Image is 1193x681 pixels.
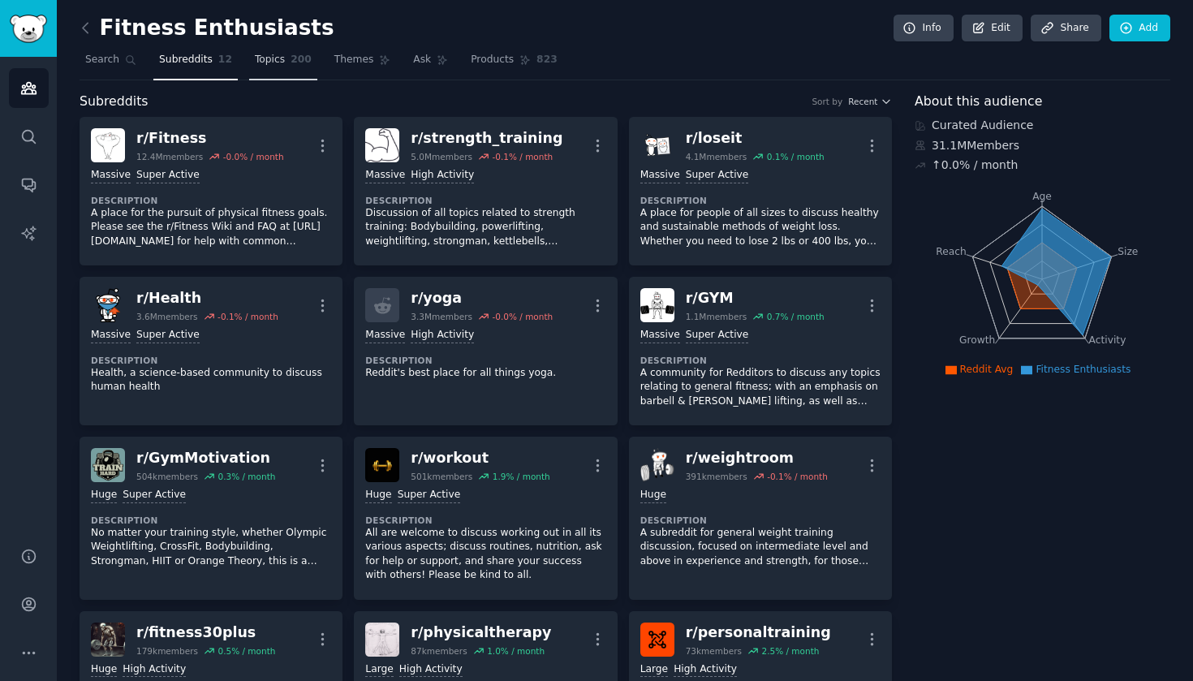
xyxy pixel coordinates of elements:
div: r/ strength_training [411,128,562,149]
tspan: Size [1118,245,1138,256]
span: Ask [413,53,431,67]
div: r/ workout [411,448,549,468]
dt: Description [365,515,605,526]
div: Huge [91,662,117,678]
dt: Description [91,355,331,366]
div: 4.1M members [686,151,747,162]
div: 0.5 % / month [217,645,275,657]
a: GymMotivationr/GymMotivation504kmembers0.3% / monthHugeSuper ActiveDescriptionNo matter your trai... [80,437,342,600]
a: GYMr/GYM1.1Mmembers0.7% / monthMassiveSuper ActiveDescriptionA community for Redditors to discuss... [629,277,892,425]
div: High Activity [411,168,474,183]
dt: Description [365,195,605,206]
div: 73k members [686,645,742,657]
div: High Activity [123,662,186,678]
span: Fitness Enthusiasts [1036,364,1131,375]
img: loseit [640,128,674,162]
div: r/ fitness30plus [136,623,275,643]
span: 200 [291,53,312,67]
div: Massive [365,328,405,343]
div: r/ loseit [686,128,825,149]
div: High Activity [674,662,737,678]
p: A place for the pursuit of physical fitness goals. Please see the r/Fitness Wiki and FAQ at [URL]... [91,206,331,249]
button: Recent [848,96,892,107]
div: 504k members [136,471,198,482]
div: ↑ 0.0 % / month [932,157,1018,174]
dt: Description [640,355,881,366]
div: Large [365,662,393,678]
div: Super Active [123,488,186,503]
div: -0.1 % / month [767,471,828,482]
tspan: Age [1032,191,1052,202]
img: personaltraining [640,623,674,657]
div: Massive [640,328,680,343]
div: r/ physicaltherapy [411,623,551,643]
div: Massive [91,168,131,183]
img: GYM [640,288,674,322]
div: 3.6M members [136,311,198,322]
span: Recent [848,96,877,107]
p: A place for people of all sizes to discuss healthy and sustainable methods of weight loss. Whethe... [640,206,881,249]
tspan: Reach [936,245,967,256]
div: Super Active [398,488,461,503]
div: 12.4M members [136,151,203,162]
p: Health, a science-based community to discuss human health [91,366,331,394]
a: r/yoga3.3Mmembers-0.0% / monthMassiveHigh ActivityDescriptionReddit's best place for all things y... [354,277,617,425]
span: Search [85,53,119,67]
a: weightroomr/weightroom391kmembers-0.1% / monthHugeDescriptionA subreddit for general weight train... [629,437,892,600]
span: 12 [218,53,232,67]
div: r/ GYM [686,288,825,308]
a: Products823 [465,47,562,80]
img: GummySearch logo [10,15,47,43]
a: Share [1031,15,1100,42]
img: Fitness [91,128,125,162]
div: -0.1 % / month [217,311,278,322]
dt: Description [91,195,331,206]
div: Super Active [136,168,200,183]
div: Huge [365,488,391,503]
div: -0.0 % / month [223,151,284,162]
p: No matter your training style, whether Olympic Weightlifting, CrossFit, Bodybuilding, Strongman, ... [91,526,331,569]
a: Add [1109,15,1170,42]
div: Sort by [812,96,842,107]
span: Reddit Avg [960,364,1014,375]
dt: Description [365,355,605,366]
div: Massive [91,328,131,343]
div: 179k members [136,645,198,657]
span: Subreddits [80,92,149,112]
div: r/ Health [136,288,278,308]
div: 1.1M members [686,311,747,322]
div: Large [640,662,668,678]
div: r/ Fitness [136,128,284,149]
p: Discussion of all topics related to strength training: Bodybuilding, powerlifting, weightlifting,... [365,206,605,249]
img: fitness30plus [91,623,125,657]
div: Massive [640,168,680,183]
div: r/ GymMotivation [136,448,275,468]
img: Health [91,288,125,322]
div: 87k members [411,645,467,657]
p: A community for Redditors to discuss any topics relating to general fitness; with an emphasis on ... [640,366,881,409]
a: workoutr/workout501kmembers1.9% / monthHugeSuper ActiveDescriptionAll are welcome to discuss work... [354,437,617,600]
a: strength_trainingr/strength_training5.0Mmembers-0.1% / monthMassiveHigh ActivityDescriptionDiscus... [354,117,617,265]
div: Super Active [136,328,200,343]
img: strength_training [365,128,399,162]
div: Huge [91,488,117,503]
h2: Fitness Enthusiasts [80,15,334,41]
span: Subreddits [159,53,213,67]
div: 2.5 % / month [761,645,819,657]
div: -0.1 % / month [492,151,553,162]
div: 501k members [411,471,472,482]
div: r/ weightroom [686,448,828,468]
p: Reddit's best place for all things yoga. [365,366,605,381]
div: r/ personaltraining [686,623,831,643]
div: 391k members [686,471,747,482]
div: Super Active [686,168,749,183]
p: All are welcome to discuss working out in all its various aspects; discuss routines, nutrition, a... [365,526,605,583]
a: loseitr/loseit4.1Mmembers0.1% / monthMassiveSuper ActiveDescriptionA place for people of all size... [629,117,892,265]
dt: Description [640,195,881,206]
div: 0.7 % / month [767,311,825,322]
img: workout [365,448,399,482]
dt: Description [91,515,331,526]
a: Ask [407,47,454,80]
dt: Description [640,515,881,526]
tspan: Activity [1089,334,1126,346]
